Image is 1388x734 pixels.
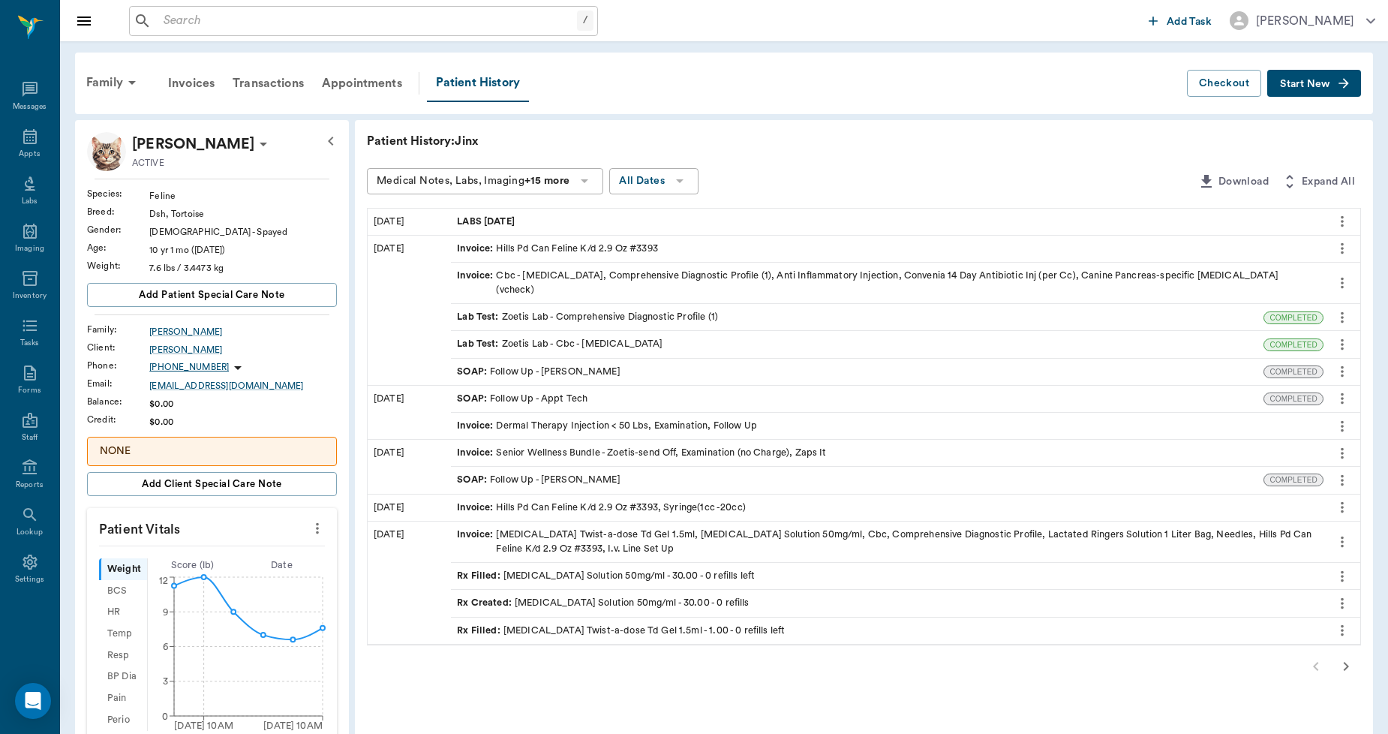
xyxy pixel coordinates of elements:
b: +15 more [524,176,569,186]
div: Temp [99,623,147,645]
div: Pain [99,687,147,709]
div: Resp [99,645,147,666]
span: COMPLETED [1264,474,1323,486]
span: Invoice : [457,446,496,460]
div: [DATE] [368,209,451,235]
span: Rx Created : [457,596,515,610]
tspan: 9 [163,607,168,616]
img: Profile Image [87,132,126,171]
p: Patient History: Jinx [367,132,817,150]
button: Download [1191,168,1275,196]
button: more [1330,209,1354,234]
tspan: [DATE] 10AM [174,721,233,730]
p: ACTIVE [132,156,164,170]
button: more [305,516,329,541]
button: Add patient Special Care Note [87,283,337,307]
button: Checkout [1187,70,1261,98]
div: Cbc - [MEDICAL_DATA], Comprehensive Diagnostic Profile (1), Anti Inflammatory Injection, Convenia... [457,269,1317,297]
div: [PERSON_NAME] [149,325,337,338]
div: Lookup [17,527,43,538]
div: Imaging [15,243,44,254]
div: [MEDICAL_DATA] Solution 50mg/ml - 30.00 - 0 refills [457,596,749,610]
span: Lab Test : [457,337,501,351]
div: Age : [87,241,149,254]
tspan: [DATE] 10AM [263,721,323,730]
div: [MEDICAL_DATA] Twist-a-dose Td Gel 1.5ml, [MEDICAL_DATA] Solution 50mg/ml, Cbc, Comprehensive Dia... [457,528,1317,556]
p: [PERSON_NAME] [132,132,254,156]
div: Open Intercom Messenger [15,683,51,719]
tspan: 6 [163,642,168,651]
button: more [1330,495,1354,520]
button: Close drawer [69,6,99,36]
div: Dermal Therapy Injection < 50 Lbs, Examination, Follow Up [457,419,757,433]
div: Follow Up - [PERSON_NAME] [457,473,620,487]
button: more [1330,468,1354,493]
div: Date [237,558,326,573]
p: [PHONE_NUMBER] [149,361,229,374]
p: NONE [100,444,324,459]
button: Expand All [1275,168,1361,196]
span: SOAP : [457,392,490,406]
div: Weight : [87,259,149,272]
div: Phone : [87,359,149,372]
a: Appointments [313,65,411,101]
div: Jinx Lyons [132,132,254,156]
div: Transactions [224,65,313,101]
div: Tasks [20,338,39,349]
span: COMPLETED [1264,339,1323,350]
div: Balance : [87,395,149,408]
button: Add Task [1143,7,1218,35]
div: [DATE] [368,386,451,439]
button: more [1330,236,1354,261]
a: [PERSON_NAME] [149,343,337,356]
div: [DATE] [368,522,451,644]
span: Invoice : [457,501,496,515]
button: more [1330,305,1354,330]
div: Appts [19,149,40,160]
span: Add patient Special Care Note [139,287,284,303]
div: [MEDICAL_DATA] Twist-a-dose Td Gel 1.5ml - 1.00 - 0 refills left [457,624,785,638]
div: Follow Up - Appt Tech [457,392,587,406]
div: Perio [99,709,147,731]
div: Follow Up - [PERSON_NAME] [457,365,620,379]
button: more [1330,414,1354,439]
div: Zoetis Lab - Cbc - [MEDICAL_DATA] [457,337,662,351]
div: [MEDICAL_DATA] Solution 50mg/ml - 30.00 - 0 refills left [457,569,755,583]
div: Gender : [87,223,149,236]
span: Rx Filled : [457,569,503,583]
a: Patient History [427,65,529,102]
div: $0.00 [149,415,337,429]
span: Rx Filled : [457,624,503,638]
span: Invoice : [457,269,496,297]
div: Hills Pd Can Feline K/d 2.9 Oz #3393, Syringe(1cc -20cc) [457,501,746,515]
button: more [1330,386,1354,411]
button: more [1330,529,1354,555]
div: Weight [99,558,147,580]
div: Medical Notes, Labs, Imaging [377,172,569,191]
button: more [1330,332,1354,357]
p: Patient Vitals [87,508,337,546]
div: Hills Pd Can Feline K/d 2.9 Oz #3393 [457,242,658,256]
div: COMPLETED [1263,338,1323,351]
div: Reports [16,480,44,491]
button: more [1330,618,1354,643]
span: COMPLETED [1264,366,1323,378]
div: BCS [99,580,147,602]
tspan: 3 [163,677,168,686]
tspan: 12 [159,576,168,585]
button: Start New [1267,70,1361,98]
button: more [1330,359,1354,384]
div: Credit : [87,413,149,426]
span: Add client Special Care Note [142,476,282,492]
a: Invoices [159,65,224,101]
button: [PERSON_NAME] [1218,7,1387,35]
span: Expand All [1302,173,1355,191]
div: Labs [22,196,38,207]
div: COMPLETED [1263,311,1323,324]
span: Lab Test : [457,310,501,324]
div: Breed : [87,205,149,218]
